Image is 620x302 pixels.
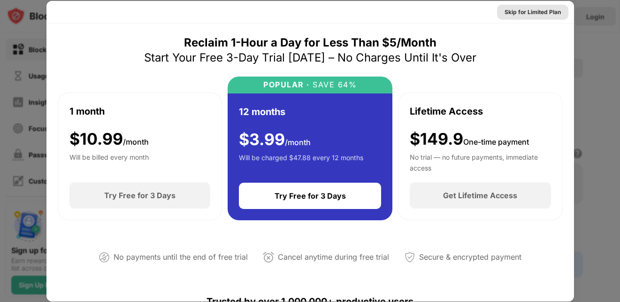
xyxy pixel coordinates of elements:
span: /month [123,137,149,147]
div: Skip for Limited Plan [505,8,561,17]
div: 12 months [239,105,285,119]
div: Secure & encrypted payment [419,250,521,264]
div: Try Free for 3 Days [104,191,176,200]
div: Will be billed every month [69,152,149,171]
div: No payments until the end of free trial [114,250,248,264]
div: SAVE 64% [310,80,357,89]
div: $149.9 [410,130,529,149]
span: One-time payment [463,137,529,147]
img: secured-payment [404,252,415,263]
div: No trial — no future payments, immediate access [410,152,551,171]
img: not-paying [99,252,110,263]
div: Get Lifetime Access [443,191,517,200]
div: Will be charged $47.88 every 12 months [239,153,363,171]
div: $ 10.99 [69,130,149,149]
div: 1 month [69,104,105,118]
div: $ 3.99 [239,130,311,149]
div: Start Your Free 3-Day Trial [DATE] – No Charges Until It's Over [144,50,476,65]
div: POPULAR · [263,80,310,89]
img: cancel-anytime [263,252,274,263]
div: Reclaim 1-Hour a Day for Less Than $5/Month [184,35,436,50]
span: /month [285,138,311,147]
div: Cancel anytime during free trial [278,250,389,264]
div: Try Free for 3 Days [275,191,346,201]
div: Lifetime Access [410,104,483,118]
